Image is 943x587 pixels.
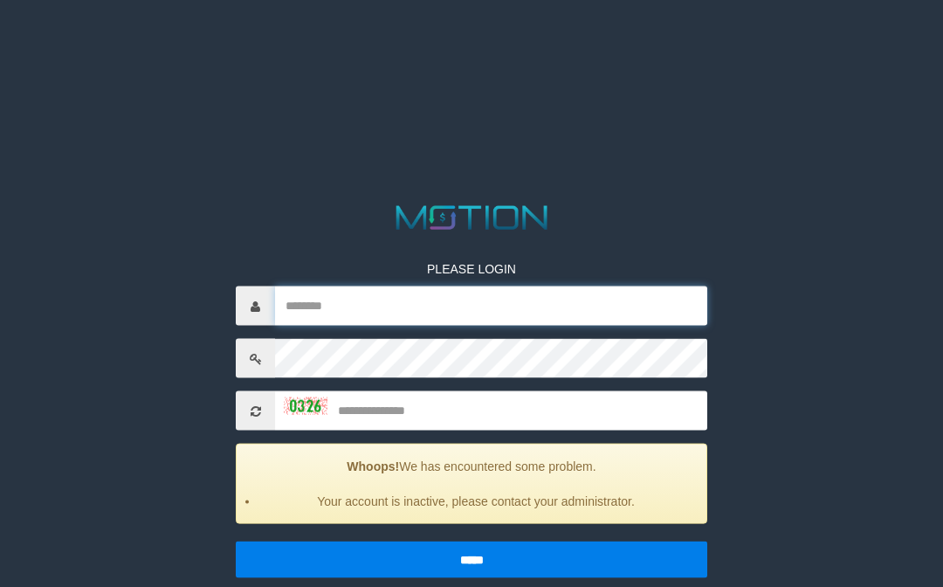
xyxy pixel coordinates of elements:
[347,459,399,473] strong: Whoops!
[389,202,554,234] img: MOTION_logo.png
[284,397,327,414] img: captcha
[258,493,693,510] li: Your account is inactive, please contact your administrator.
[236,260,707,278] p: PLEASE LOGIN
[236,444,707,524] div: We has encountered some problem.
